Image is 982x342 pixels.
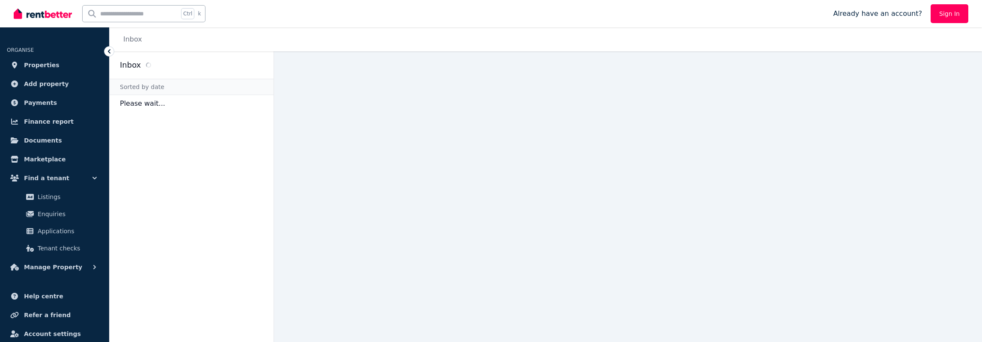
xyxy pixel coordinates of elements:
[110,27,152,51] nav: Breadcrumb
[10,223,99,240] a: Applications
[10,205,99,223] a: Enquiries
[38,209,95,219] span: Enquiries
[7,57,102,74] a: Properties
[10,188,99,205] a: Listings
[24,116,74,127] span: Finance report
[24,291,63,301] span: Help centre
[123,35,142,43] a: Inbox
[110,95,274,112] p: Please wait...
[198,10,201,17] span: k
[181,8,194,19] span: Ctrl
[7,47,34,53] span: ORGANISE
[24,60,60,70] span: Properties
[7,288,102,305] a: Help centre
[38,192,95,202] span: Listings
[24,98,57,108] span: Payments
[24,79,69,89] span: Add property
[120,59,141,71] h2: Inbox
[7,170,102,187] button: Find a tenant
[110,79,274,95] div: Sorted by date
[38,226,95,236] span: Applications
[7,94,102,111] a: Payments
[833,9,922,19] span: Already have an account?
[24,329,81,339] span: Account settings
[7,113,102,130] a: Finance report
[24,135,62,146] span: Documents
[7,151,102,168] a: Marketplace
[7,132,102,149] a: Documents
[24,154,65,164] span: Marketplace
[24,262,82,272] span: Manage Property
[7,259,102,276] button: Manage Property
[7,306,102,324] a: Refer a friend
[931,4,968,23] a: Sign In
[24,173,69,183] span: Find a tenant
[24,310,71,320] span: Refer a friend
[10,240,99,257] a: Tenant checks
[38,243,95,253] span: Tenant checks
[7,75,102,92] a: Add property
[14,7,72,20] img: RentBetter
